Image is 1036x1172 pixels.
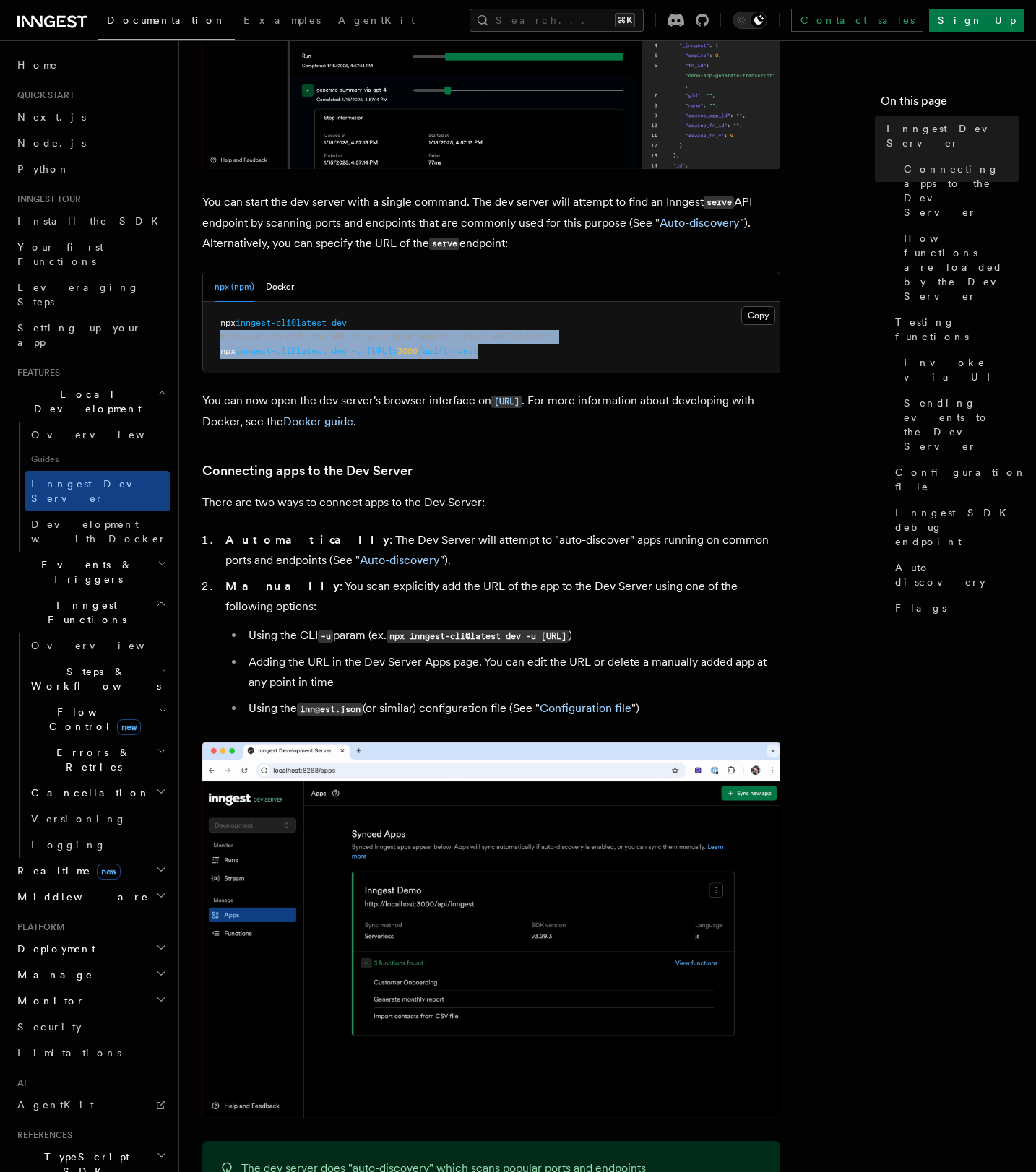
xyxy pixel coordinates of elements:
a: Overview [25,422,170,448]
span: Inngest tour [12,194,81,205]
a: Logging [25,832,170,858]
button: Copy [741,306,775,325]
a: Next.js [12,104,170,130]
span: Invoke via UI [904,355,1019,384]
p: You can now open the dev server's browser interface on . For more information about developing wi... [202,391,780,432]
button: Flow Controlnew [25,699,170,739]
span: Home [17,58,58,72]
span: Your first Functions [17,241,103,267]
li: : You scan explicitly add the URL of the app to the Dev Server using one of the following options: [221,576,780,719]
span: Install the SDK [17,215,167,227]
span: Inngest Dev Server [31,478,155,504]
strong: Automatically [225,533,389,547]
span: Next.js [17,111,86,123]
a: Connecting apps to the Dev Server [202,461,413,481]
button: Docker [266,272,294,302]
a: Overview [25,633,170,659]
a: Security [12,1014,170,1040]
code: serve [704,196,734,209]
span: Monitor [12,994,85,1008]
a: Home [12,52,170,78]
code: [URL] [491,396,522,408]
span: new [117,719,141,735]
span: Overview [31,640,180,651]
span: /api/inngest [418,346,478,356]
strong: Manually [225,579,340,593]
a: Setting up your app [12,315,170,355]
span: Python [17,163,70,175]
a: Node.js [12,130,170,156]
a: Inngest SDK debug endpoint [889,500,1019,555]
span: Sending events to the Dev Server [904,396,1019,453]
span: Testing functions [895,315,1019,344]
span: Node.js [17,137,86,149]
span: Local Development [12,387,157,416]
button: Cancellation [25,780,170,806]
button: Steps & Workflows [25,659,170,699]
a: Sending events to the Dev Server [898,390,1019,459]
a: Your first Functions [12,234,170,274]
button: Search...⌘K [470,9,644,32]
span: Steps & Workflows [25,664,161,693]
span: Cancellation [25,786,150,800]
a: Flags [889,595,1019,621]
span: Development with Docker [31,518,167,544]
a: [URL] [491,394,522,407]
span: 3000 [397,346,418,356]
span: new [97,864,121,880]
code: npx inngest-cli@latest dev -u [URL] [387,630,569,643]
code: serve [429,238,459,250]
div: Local Development [12,422,170,552]
a: Contact sales [791,9,923,32]
a: Connecting apps to the Dev Server [898,156,1019,225]
a: Leveraging Steps [12,274,170,315]
div: Inngest Functions [12,633,170,858]
a: Configuration file [540,701,631,715]
span: Guides [25,448,170,471]
span: npx [220,346,236,356]
button: Events & Triggers [12,552,170,592]
span: Deployment [12,942,95,956]
button: npx (npm) [215,272,254,302]
span: AI [12,1077,27,1089]
span: Limitations [17,1047,121,1059]
span: Features [12,367,60,378]
li: Adding the URL in the Dev Server Apps page. You can edit the URL or delete a manually added app a... [244,652,780,693]
button: Realtimenew [12,858,170,884]
span: -u [352,346,362,356]
span: AgentKit [338,14,415,26]
a: AgentKit [329,4,423,39]
span: Setting up your app [17,322,142,348]
span: dev [332,346,347,356]
p: There are two ways to connect apps to the Dev Server: [202,492,780,513]
a: Auto-discovery [360,553,440,567]
span: inngest-cli@latest [236,346,327,356]
span: Examples [243,14,321,26]
span: # You can specify the URL of your development `serve` API endpoint [220,331,554,342]
span: inngest-cli@latest [236,318,327,328]
button: Errors & Retries [25,739,170,780]
a: AgentKit [12,1092,170,1118]
span: Flags [895,601,946,615]
span: Configuration file [895,465,1027,494]
li: : The Dev Server will attempt to "auto-discover" apps running on common ports and endpoints (See ... [221,530,780,570]
a: Testing functions [889,309,1019,350]
a: How functions are loaded by the Dev Server [898,225,1019,309]
span: Versioning [31,813,126,825]
span: Manage [12,968,93,982]
span: Documentation [107,14,226,26]
span: [URL]: [367,346,397,356]
span: Connecting apps to the Dev Server [904,162,1019,220]
a: Auto-discovery [660,216,740,230]
kbd: ⌘K [615,13,635,27]
span: Errors & Retries [25,745,157,774]
h4: On this page [881,92,1019,116]
span: Inngest SDK debug endpoint [895,505,1019,549]
a: Sign Up [929,9,1024,32]
p: You can start the dev server with a single command. The dev server will attempt to find an Innges... [202,192,780,254]
span: Flow Control [25,705,159,734]
span: Security [17,1021,82,1033]
span: Logging [31,839,106,851]
a: Invoke via UI [898,350,1019,390]
span: Inngest Functions [12,598,156,627]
